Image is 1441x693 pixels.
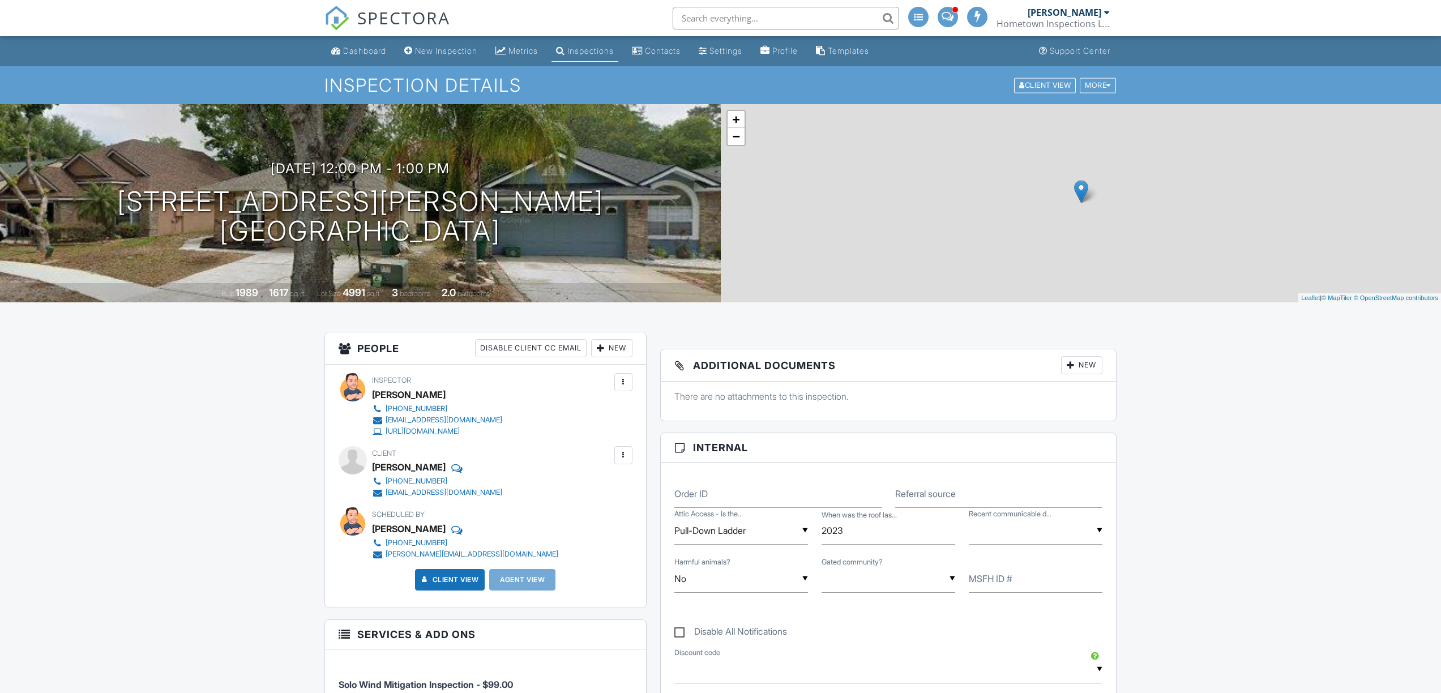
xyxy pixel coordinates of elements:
[386,488,502,497] div: [EMAIL_ADDRESS][DOMAIN_NAME]
[324,15,450,39] a: SPECTORA
[392,286,398,298] div: 3
[386,477,447,486] div: [PHONE_NUMBER]
[1298,293,1441,303] div: |
[372,459,446,476] div: [PERSON_NAME]
[674,487,708,500] label: Order ID
[419,574,479,585] a: Client View
[1013,80,1079,89] a: Client View
[674,626,787,640] label: Disable All Notifications
[627,41,685,62] a: Contacts
[386,538,447,547] div: [PHONE_NUMBER]
[339,679,513,690] span: Solo Wind Mitigation Inspection - $99.00
[475,339,587,357] div: Disable Client CC Email
[221,289,234,298] span: Built
[811,41,874,62] a: Templates
[325,332,646,365] h3: People
[969,565,1102,593] input: MSFH ID #
[324,75,1117,95] h1: Inspection Details
[661,433,1117,463] h3: Internal
[1034,41,1115,62] a: Support Center
[1354,294,1438,301] a: © OpenStreetMap contributors
[828,46,869,55] div: Templates
[822,517,955,545] input: When was the roof last replaced?
[1080,78,1116,93] div: More
[372,414,502,426] a: [EMAIL_ADDRESS][DOMAIN_NAME]
[661,349,1117,382] h3: Additional Documents
[372,510,425,519] span: Scheduled By
[372,476,502,487] a: [PHONE_NUMBER]
[645,46,681,55] div: Contacts
[372,403,502,414] a: [PHONE_NUMBER]
[997,18,1110,29] div: Hometown Inspections LLC
[728,128,745,145] a: Zoom out
[317,289,341,298] span: Lot Size
[372,426,502,437] a: [URL][DOMAIN_NAME]
[673,7,899,29] input: Search everything...
[386,416,502,425] div: [EMAIL_ADDRESS][DOMAIN_NAME]
[1322,294,1352,301] a: © MapTiler
[367,289,381,298] span: sq.ft.
[386,427,460,436] div: [URL][DOMAIN_NAME]
[1050,46,1110,55] div: Support Center
[372,376,411,384] span: Inspector
[117,187,604,247] h1: [STREET_ADDRESS][PERSON_NAME] [GEOGRAPHIC_DATA]
[343,286,365,298] div: 4991
[415,46,477,55] div: New Inspection
[969,509,1051,519] label: Recent communicable diseases, such as COVID?
[357,6,450,29] span: SPECTORA
[372,549,558,560] a: [PERSON_NAME][EMAIL_ADDRESS][DOMAIN_NAME]
[1014,78,1076,93] div: Client View
[822,510,897,520] label: When was the roof last replaced?
[327,41,391,62] a: Dashboard
[756,41,802,62] a: Company Profile
[674,509,743,519] label: Attic Access - Is there a built in ladder?
[567,46,614,55] div: Inspections
[822,557,883,567] label: Gated community?
[551,41,618,62] a: Inspections
[674,390,1103,403] p: There are no attachments to this inspection.
[372,520,446,537] div: [PERSON_NAME]
[491,41,542,62] a: Metrics
[969,572,1012,585] label: MSFH ID #
[372,487,502,498] a: [EMAIL_ADDRESS][DOMAIN_NAME]
[1028,7,1101,18] div: [PERSON_NAME]
[457,289,490,298] span: bathrooms
[694,41,747,62] a: Settings
[271,161,450,176] h3: [DATE] 12:00 pm - 1:00 pm
[772,46,798,55] div: Profile
[386,550,558,559] div: [PERSON_NAME][EMAIL_ADDRESS][DOMAIN_NAME]
[236,286,258,298] div: 1989
[372,537,558,549] a: [PHONE_NUMBER]
[895,487,956,500] label: Referral source
[372,386,446,403] div: [PERSON_NAME]
[400,41,482,62] a: New Inspection
[269,286,289,298] div: 1617
[442,286,456,298] div: 2.0
[372,449,396,457] span: Client
[674,557,730,567] label: Harmful animals?
[343,46,386,55] div: Dashboard
[674,648,720,658] label: Discount code
[324,6,349,31] img: The Best Home Inspection Software - Spectora
[1061,356,1102,374] div: New
[591,339,632,357] div: New
[386,404,447,413] div: [PHONE_NUMBER]
[728,111,745,128] a: Zoom in
[325,620,646,649] h3: Services & Add ons
[400,289,431,298] span: bedrooms
[1301,294,1320,301] a: Leaflet
[290,289,306,298] span: sq. ft.
[709,46,742,55] div: Settings
[508,46,538,55] div: Metrics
